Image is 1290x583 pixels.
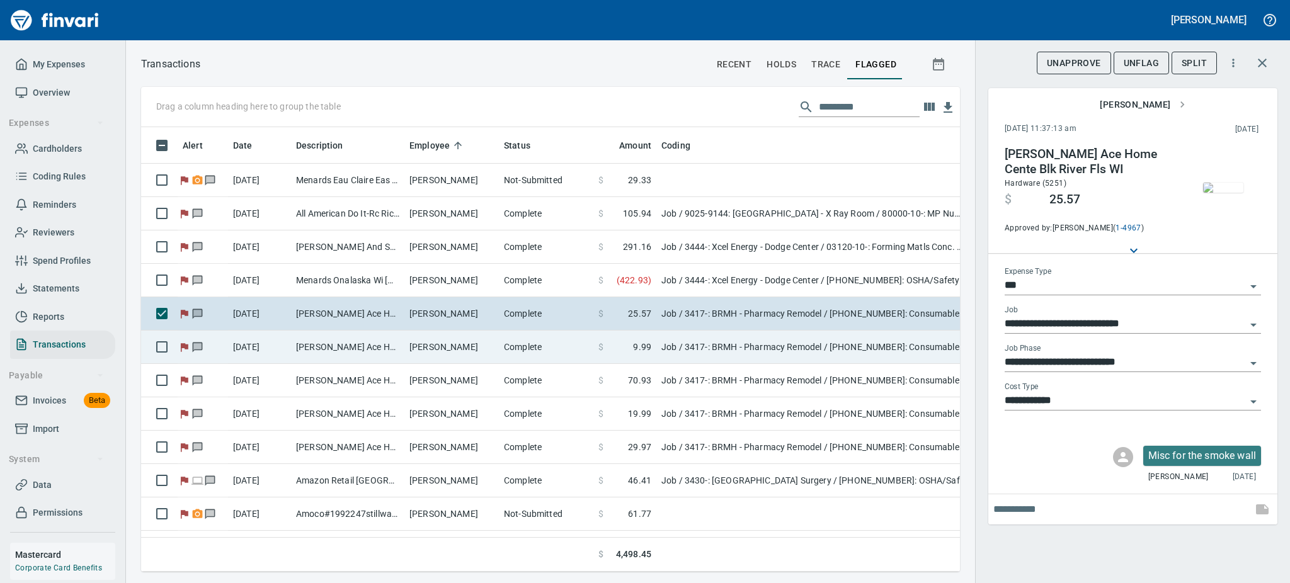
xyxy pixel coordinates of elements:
[4,448,109,471] button: System
[33,309,64,325] span: Reports
[404,531,499,564] td: [PERSON_NAME]
[1245,354,1262,372] button: Open
[598,274,603,286] span: $
[499,531,593,564] td: Complete
[404,364,499,397] td: [PERSON_NAME]
[178,409,191,417] span: Flagged
[33,169,86,184] span: Coding Rules
[191,276,204,284] span: Has messages
[178,209,191,217] span: Flagged
[228,464,291,497] td: [DATE]
[10,275,115,303] a: Statements
[178,376,191,384] span: Flagged
[228,264,291,297] td: [DATE]
[598,374,603,387] span: $
[1245,393,1262,410] button: Open
[228,230,291,264] td: [DATE]
[1005,192,1012,207] span: $
[656,397,971,431] td: Job / 3417-: BRMH - Pharmacy Remodel / [PHONE_NUMBER]: Consumable CM/GC / 8: Indirects
[661,138,690,153] span: Coding
[920,49,960,79] button: Show transactions within a particular date range
[404,431,499,464] td: [PERSON_NAME]
[33,57,85,72] span: My Expenses
[291,164,404,197] td: Menards Eau Claire Eas Eau Claire WI
[656,464,971,497] td: Job / 3430-: [GEOGRAPHIC_DATA] Surgery / [PHONE_NUMBER]: OSHA/Safety CM/GC / 8: Indirects
[1124,55,1159,71] span: UnFlag
[191,509,204,518] span: Receipt Required
[10,50,115,79] a: My Expenses
[1219,49,1247,77] button: More
[1171,13,1247,26] h5: [PERSON_NAME]
[1005,123,1156,135] span: [DATE] 11:37:13 am
[1114,52,1169,75] button: UnFlag
[598,507,603,520] span: $
[291,497,404,531] td: Amoco#1992247stillwate Stillwater [GEOGRAPHIC_DATA]
[1148,471,1209,484] span: [PERSON_NAME]
[191,309,204,317] span: Has messages
[628,507,651,520] span: 61.77
[1005,179,1066,188] span: Hardware (5251)
[8,5,102,35] img: Finvari
[1005,268,1051,276] label: Expense Type
[1116,224,1141,232] a: 1-4967
[10,415,115,443] a: Import
[855,57,896,72] span: flagged
[628,174,651,186] span: 29.33
[10,471,115,499] a: Data
[619,138,651,153] span: Amount
[499,297,593,331] td: Complete
[141,57,200,72] nav: breadcrumb
[228,497,291,531] td: [DATE]
[33,225,74,241] span: Reviewers
[228,531,291,564] td: [DATE]
[656,197,971,230] td: Job / 9025-9144: [GEOGRAPHIC_DATA] - X Ray Room / 80000-10-: MP Numbers / 2: Material
[191,242,204,251] span: Has messages
[1172,52,1217,75] button: Split
[628,474,651,487] span: 46.41
[9,368,104,383] span: Payable
[1037,52,1111,75] button: UnApprove
[233,138,253,153] span: Date
[291,230,404,264] td: [PERSON_NAME] And Supply [GEOGRAPHIC_DATA] [GEOGRAPHIC_DATA]
[291,331,404,364] td: [PERSON_NAME] Ace Home Cente Blk River Fls WI
[10,331,115,359] a: Transactions
[598,307,603,320] span: $
[291,297,404,331] td: [PERSON_NAME] Ace Home Cente Blk River Fls WI
[499,264,593,297] td: Complete
[598,474,603,487] span: $
[661,138,707,153] span: Coding
[1005,147,1176,177] h4: [PERSON_NAME] Ace Home Cente Blk River Fls WI
[1156,123,1259,136] span: [DATE]
[633,341,651,353] span: 9.99
[291,531,404,564] td: [PERSON_NAME] #2315 Stillwater [GEOGRAPHIC_DATA]
[10,387,115,415] a: InvoicesBeta
[178,309,191,317] span: Flagged
[404,497,499,531] td: [PERSON_NAME]
[409,138,466,153] span: Employee
[10,79,115,107] a: Overview
[33,281,79,297] span: Statements
[628,374,651,387] span: 70.93
[499,364,593,397] td: Complete
[183,138,219,153] span: Alert
[656,230,971,264] td: Job / 3444-: Xcel Energy - Dodge Center / 03120-10-: Forming Matls Conc. Foundations / 2: Material
[84,393,110,408] span: Beta
[191,209,204,217] span: Has messages
[233,138,269,153] span: Date
[499,497,593,531] td: Not-Submitted
[291,264,404,297] td: Menards Onalaska Wi [GEOGRAPHIC_DATA] [GEOGRAPHIC_DATA]
[33,85,70,101] span: Overview
[920,98,939,116] button: Choose columns to display
[191,176,204,184] span: Receipt Required
[291,464,404,497] td: Amazon Retail [GEOGRAPHIC_DATA] [GEOGRAPHIC_DATA]
[628,307,651,320] span: 25.57
[504,138,530,153] span: Status
[9,115,104,131] span: Expenses
[656,297,971,331] td: Job / 3417-: BRMH - Pharmacy Remodel / [PHONE_NUMBER]: Consumable CM/GC / 8: Indirects
[228,297,291,331] td: [DATE]
[228,431,291,464] td: [DATE]
[10,162,115,191] a: Coding Rules
[1245,316,1262,334] button: Open
[4,364,109,387] button: Payable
